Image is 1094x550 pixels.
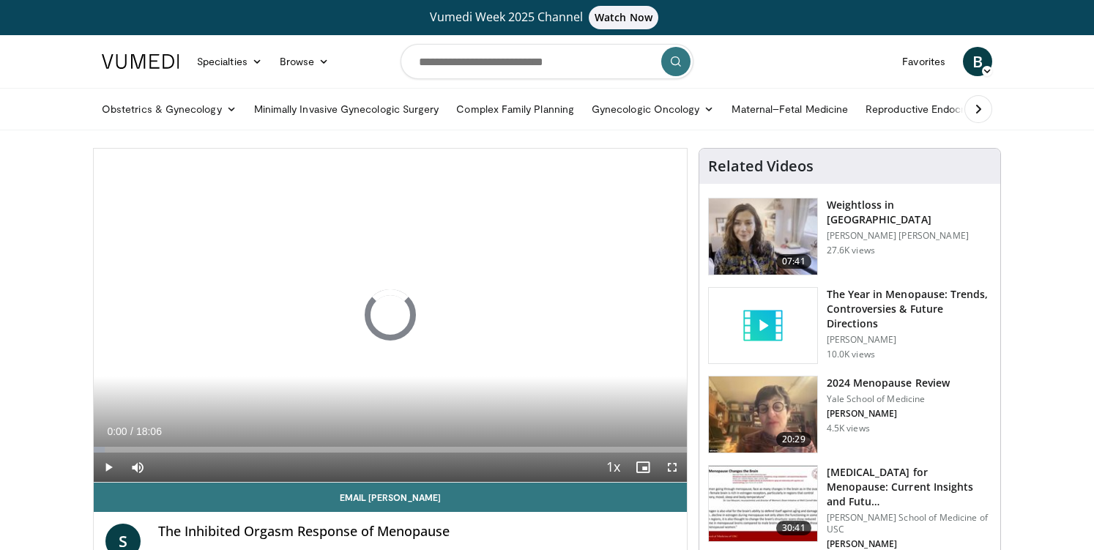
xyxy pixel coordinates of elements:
a: Favorites [893,47,954,76]
p: 27.6K views [827,245,875,256]
a: Browse [271,47,338,76]
h3: Weightloss in [GEOGRAPHIC_DATA] [827,198,991,227]
button: Enable picture-in-picture mode [628,453,658,482]
p: Yale School of Medicine [827,393,950,405]
span: 0:00 [107,425,127,437]
h3: [MEDICAL_DATA] for Menopause: Current Insights and Futu… [827,465,991,509]
img: 9983fed1-7565-45be-8934-aef1103ce6e2.150x105_q85_crop-smart_upscale.jpg [709,198,817,275]
img: 692f135d-47bd-4f7e-b54d-786d036e68d3.150x105_q85_crop-smart_upscale.jpg [709,376,817,453]
h3: 2024 Menopause Review [827,376,950,390]
h4: The Inhibited Orgasm Response of Menopause [158,524,675,540]
video-js: Video Player [94,149,687,483]
button: Play [94,453,123,482]
p: 10.0K views [827,349,875,360]
span: / [130,425,133,437]
a: Minimally Invasive Gynecologic Surgery [245,94,448,124]
div: Progress Bar [94,447,687,453]
button: Playback Rate [599,453,628,482]
span: Watch Now [589,6,658,29]
p: [PERSON_NAME] [827,538,991,550]
p: 4.5K views [827,423,870,434]
p: [PERSON_NAME] [827,408,950,420]
a: Email [PERSON_NAME] [94,483,687,512]
p: [PERSON_NAME] School of Medicine of USC [827,512,991,535]
h3: The Year in Menopause: Trends, Controversies & Future Directions [827,287,991,331]
a: Maternal–Fetal Medicine [723,94,857,124]
a: Complex Family Planning [447,94,583,124]
span: 20:29 [776,432,811,447]
p: [PERSON_NAME] [827,334,991,346]
a: Vumedi Week 2025 ChannelWatch Now [104,6,990,29]
span: 07:41 [776,254,811,269]
span: 30:41 [776,521,811,535]
a: 07:41 Weightloss in [GEOGRAPHIC_DATA] [PERSON_NAME] [PERSON_NAME] 27.6K views [708,198,991,275]
a: Specialties [188,47,271,76]
span: 18:06 [136,425,162,437]
a: Obstetrics & Gynecology [93,94,245,124]
button: Fullscreen [658,453,687,482]
a: 20:29 2024 Menopause Review Yale School of Medicine [PERSON_NAME] 4.5K views [708,376,991,453]
img: 47271b8a-94f4-49c8-b914-2a3d3af03a9e.150x105_q85_crop-smart_upscale.jpg [709,466,817,542]
input: Search topics, interventions [401,44,693,79]
a: B [963,47,992,76]
p: [PERSON_NAME] [PERSON_NAME] [827,230,991,242]
img: VuMedi Logo [102,54,179,69]
h4: Related Videos [708,157,814,175]
a: The Year in Menopause: Trends, Controversies & Future Directions [PERSON_NAME] 10.0K views [708,287,991,365]
img: video_placeholder_short.svg [709,288,817,364]
button: Mute [123,453,152,482]
a: Gynecologic Oncology [583,94,723,124]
